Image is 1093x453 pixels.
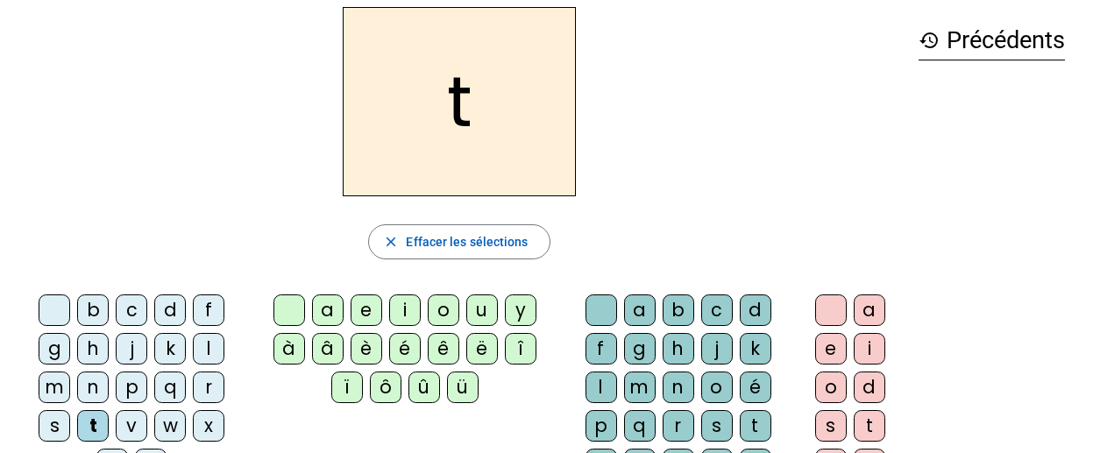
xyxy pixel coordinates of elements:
div: t [77,410,109,442]
div: w [154,410,186,442]
div: ê [428,333,459,365]
div: y [505,294,536,326]
div: d [854,372,885,403]
div: r [193,372,224,403]
div: î [505,333,536,365]
div: n [663,372,694,403]
div: o [815,372,847,403]
div: q [154,372,186,403]
div: é [740,372,771,403]
div: r [663,410,694,442]
div: l [193,333,224,365]
div: h [77,333,109,365]
div: k [154,333,186,365]
mat-icon: close [383,234,399,250]
div: f [193,294,224,326]
div: e [351,294,382,326]
div: b [77,294,109,326]
div: p [586,410,617,442]
div: ô [370,372,401,403]
div: â [312,333,344,365]
div: j [116,333,147,365]
div: d [740,294,771,326]
div: k [740,333,771,365]
div: t [740,410,771,442]
div: p [116,372,147,403]
h2: t [343,7,576,196]
div: è [351,333,382,365]
div: o [428,294,459,326]
div: n [77,372,109,403]
div: u [466,294,498,326]
div: j [701,333,733,365]
div: a [624,294,656,326]
button: Effacer les sélections [368,224,550,259]
div: ï [331,372,363,403]
div: m [624,372,656,403]
div: a [854,294,885,326]
div: o [701,372,733,403]
div: i [854,333,885,365]
div: f [586,333,617,365]
div: x [193,410,224,442]
div: é [389,333,421,365]
h3: Précédents [919,21,1065,60]
span: Effacer les sélections [406,231,528,252]
div: ü [447,372,479,403]
div: ë [466,333,498,365]
div: a [312,294,344,326]
div: t [854,410,885,442]
div: h [663,333,694,365]
div: q [624,410,656,442]
div: c [701,294,733,326]
div: e [815,333,847,365]
div: s [39,410,70,442]
div: v [116,410,147,442]
div: s [815,410,847,442]
div: à [273,333,305,365]
div: l [586,372,617,403]
div: c [116,294,147,326]
div: s [701,410,733,442]
div: b [663,294,694,326]
div: m [39,372,70,403]
div: i [389,294,421,326]
div: û [408,372,440,403]
div: g [624,333,656,365]
div: d [154,294,186,326]
div: g [39,333,70,365]
mat-icon: history [919,30,940,51]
